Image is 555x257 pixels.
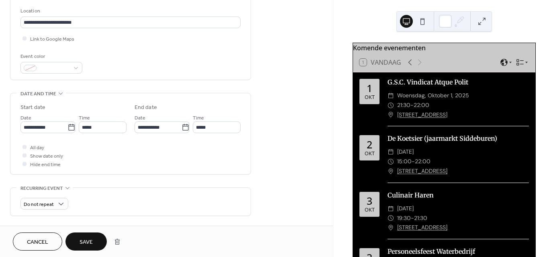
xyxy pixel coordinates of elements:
[20,184,63,193] span: Recurring event
[388,223,394,232] div: ​
[193,114,204,122] span: Time
[27,238,48,247] span: Cancel
[367,196,372,206] div: 3
[30,160,61,169] span: Hide end time
[397,91,469,101] span: woensdag, oktober 1, 2025
[397,223,447,232] a: [STREET_ADDRESS]
[415,157,431,167] span: 22:00
[388,204,394,214] div: ​
[397,204,414,214] span: [DATE]
[397,147,414,157] span: [DATE]
[388,190,529,200] div: Culinair Haren
[20,52,81,61] div: Event color
[388,110,394,120] div: ​
[79,114,90,122] span: Time
[388,134,529,143] div: De Koetsier (jaarmarkt Siddeburen)
[30,144,44,152] span: All day
[397,110,447,120] a: [STREET_ADDRESS]
[80,238,93,247] span: Save
[135,114,145,122] span: Date
[367,83,372,93] div: 1
[20,103,45,112] div: Start date
[30,35,74,43] span: Link to Google Maps
[13,232,62,251] button: Cancel
[397,157,412,167] span: 15:00
[365,208,375,213] div: okt
[388,167,394,176] div: ​
[20,7,239,15] div: Location
[353,43,535,53] div: Komende evenementen
[397,167,447,176] a: [STREET_ADDRESS]
[412,157,415,167] span: -
[397,101,410,110] span: 21:30
[388,147,394,157] div: ​
[65,232,107,251] button: Save
[414,214,427,223] span: 21:30
[367,140,372,150] div: 2
[365,151,375,156] div: okt
[20,90,56,98] span: Date and time
[135,103,157,112] div: End date
[411,214,414,223] span: -
[388,77,529,87] div: G.S.C. Vindicat Atque Polit
[414,101,429,110] span: 22:00
[30,152,63,160] span: Show date only
[20,114,31,122] span: Date
[388,157,394,167] div: ​
[388,101,394,110] div: ​
[24,200,54,209] span: Do not repeat
[397,214,411,223] span: 19:30
[410,101,414,110] span: -
[388,214,394,223] div: ​
[365,95,375,100] div: okt
[388,91,394,101] div: ​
